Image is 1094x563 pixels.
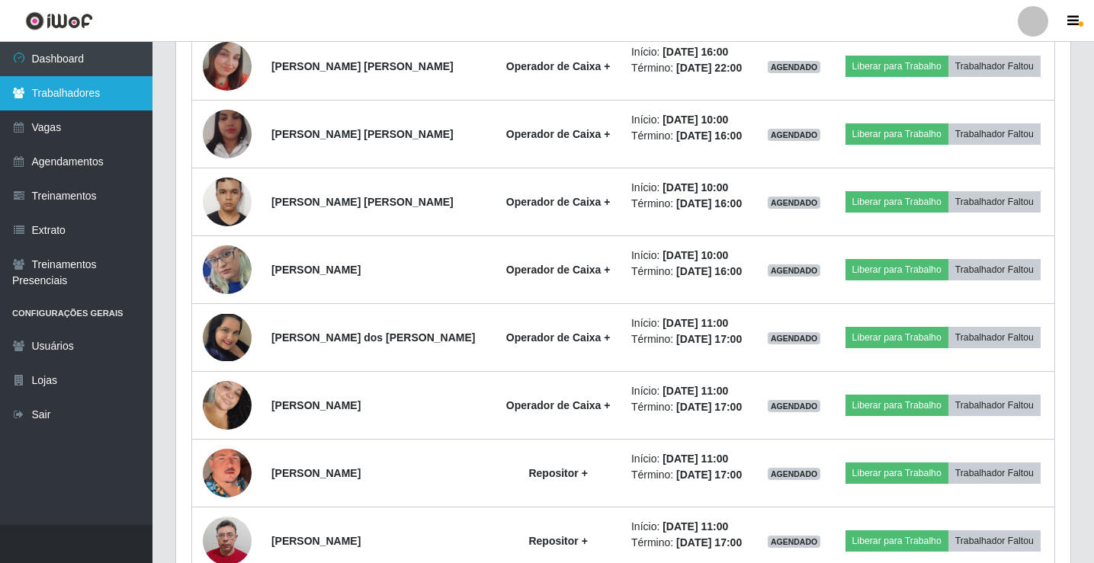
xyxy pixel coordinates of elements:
[631,451,748,467] li: Início:
[25,11,93,30] img: CoreUI Logo
[676,536,742,549] time: [DATE] 17:00
[662,317,728,329] time: [DATE] 11:00
[676,265,742,277] time: [DATE] 16:00
[768,332,821,344] span: AGENDADO
[528,467,587,479] strong: Repositor +
[631,399,748,415] li: Término:
[845,259,948,280] button: Liberar para Trabalho
[676,130,742,142] time: [DATE] 16:00
[631,112,748,128] li: Início:
[203,314,252,361] img: 1699371555886.jpeg
[845,395,948,416] button: Liberar para Trabalho
[631,180,748,196] li: Início:
[506,331,611,344] strong: Operador de Caixa +
[631,519,748,535] li: Início:
[271,535,361,547] strong: [PERSON_NAME]
[768,468,821,480] span: AGENDADO
[768,536,821,548] span: AGENDADO
[662,385,728,397] time: [DATE] 11:00
[631,315,748,331] li: Início:
[631,44,748,60] li: Início:
[631,535,748,551] li: Término:
[948,395,1041,416] button: Trabalhador Faltou
[845,123,948,145] button: Liberar para Trabalho
[662,181,728,194] time: [DATE] 10:00
[662,114,728,126] time: [DATE] 10:00
[948,259,1041,280] button: Trabalhador Faltou
[676,401,742,413] time: [DATE] 17:00
[948,191,1041,213] button: Trabalhador Faltou
[631,383,748,399] li: Início:
[676,469,742,481] time: [DATE] 17:00
[676,62,742,74] time: [DATE] 22:00
[845,191,948,213] button: Liberar para Trabalho
[528,535,587,547] strong: Repositor +
[203,42,252,91] img: 1749572349295.jpeg
[271,196,454,208] strong: [PERSON_NAME] [PERSON_NAME]
[662,520,728,533] time: [DATE] 11:00
[271,60,454,72] strong: [PERSON_NAME] [PERSON_NAME]
[506,264,611,276] strong: Operador de Caixa +
[662,46,728,58] time: [DATE] 16:00
[948,327,1041,348] button: Trabalhador Faltou
[845,56,948,77] button: Liberar para Trabalho
[203,435,252,512] img: 1713385145803.jpeg
[203,368,252,443] img: 1750087788307.jpeg
[631,196,748,212] li: Término:
[631,128,748,144] li: Término:
[271,467,361,479] strong: [PERSON_NAME]
[271,331,476,344] strong: [PERSON_NAME] dos [PERSON_NAME]
[948,123,1041,145] button: Trabalhador Faltou
[768,264,821,277] span: AGENDADO
[662,453,728,465] time: [DATE] 11:00
[631,60,748,76] li: Término:
[203,91,252,178] img: 1679715378616.jpeg
[631,248,748,264] li: Início:
[948,530,1041,552] button: Trabalhador Faltou
[506,399,611,411] strong: Operador de Caixa +
[768,61,821,73] span: AGENDADO
[631,264,748,280] li: Término:
[845,327,948,348] button: Liberar para Trabalho
[845,530,948,552] button: Liberar para Trabalho
[845,462,948,484] button: Liberar para Trabalho
[948,56,1041,77] button: Trabalhador Faltou
[506,128,611,140] strong: Operador de Caixa +
[631,331,748,347] li: Término:
[676,333,742,345] time: [DATE] 17:00
[506,196,611,208] strong: Operador de Caixa +
[676,197,742,210] time: [DATE] 16:00
[271,128,454,140] strong: [PERSON_NAME] [PERSON_NAME]
[203,158,252,245] img: 1738711201357.jpeg
[271,399,361,411] strong: [PERSON_NAME]
[768,400,821,412] span: AGENDADO
[631,467,748,483] li: Término:
[506,60,611,72] strong: Operador de Caixa +
[662,249,728,261] time: [DATE] 10:00
[768,197,821,209] span: AGENDADO
[768,129,821,141] span: AGENDADO
[203,217,252,322] img: 1751983105280.jpeg
[948,462,1041,484] button: Trabalhador Faltou
[271,264,361,276] strong: [PERSON_NAME]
